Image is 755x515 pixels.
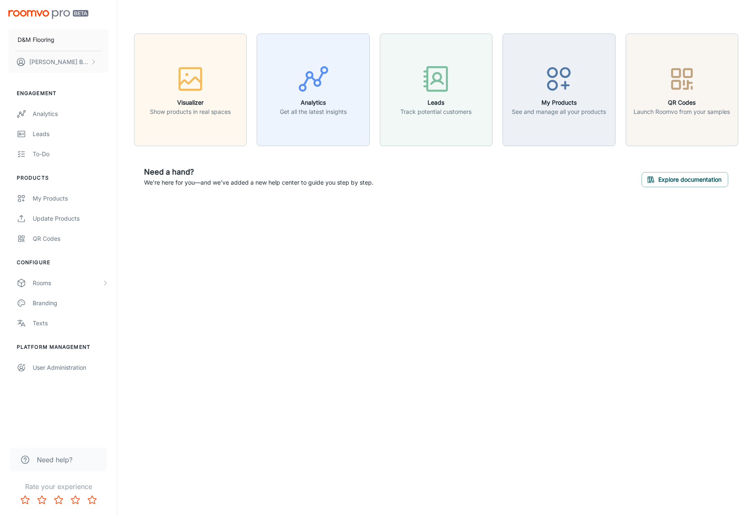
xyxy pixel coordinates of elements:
button: VisualizerShow products in real spaces [134,33,247,146]
h6: QR Codes [634,98,730,107]
a: My ProductsSee and manage all your products [502,85,615,93]
div: My Products [33,194,108,203]
a: Explore documentation [642,175,728,183]
p: Show products in real spaces [150,107,231,116]
h6: My Products [512,98,606,107]
button: Explore documentation [642,172,728,187]
button: [PERSON_NAME] Bunkhong [8,51,108,73]
button: QR CodesLaunch Roomvo from your samples [626,33,738,146]
button: LeadsTrack potential customers [380,33,492,146]
div: Update Products [33,214,108,223]
div: To-do [33,149,108,159]
h6: Leads [400,98,472,107]
button: D&M Flooring [8,29,108,51]
a: AnalyticsGet all the latest insights [257,85,369,93]
p: Launch Roomvo from your samples [634,107,730,116]
p: See and manage all your products [512,107,606,116]
button: My ProductsSee and manage all your products [502,33,615,146]
a: LeadsTrack potential customers [380,85,492,93]
div: Analytics [33,109,108,118]
button: AnalyticsGet all the latest insights [257,33,369,146]
p: We're here for you—and we've added a new help center to guide you step by step. [144,178,374,187]
h6: Analytics [280,98,347,107]
div: Leads [33,129,108,139]
p: [PERSON_NAME] Bunkhong [29,57,88,67]
a: QR CodesLaunch Roomvo from your samples [626,85,738,93]
h6: Visualizer [150,98,231,107]
h6: Need a hand? [144,166,374,178]
p: Track potential customers [400,107,472,116]
p: D&M Flooring [18,35,54,44]
p: Get all the latest insights [280,107,347,116]
img: Roomvo PRO Beta [8,10,88,19]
